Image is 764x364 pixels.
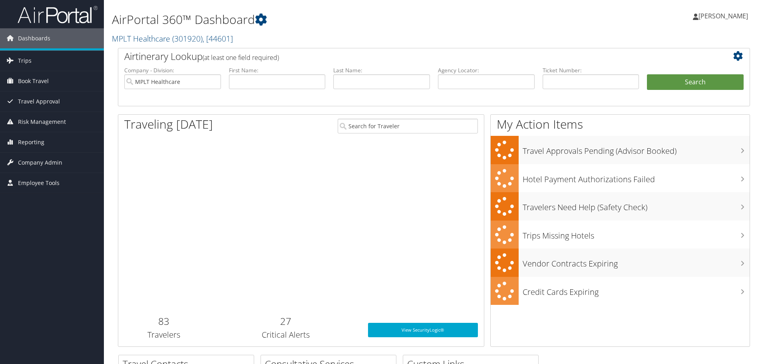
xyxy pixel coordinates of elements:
[647,74,744,90] button: Search
[523,141,750,157] h3: Travel Approvals Pending (Advisor Booked)
[693,4,756,28] a: [PERSON_NAME]
[18,132,44,152] span: Reporting
[18,71,49,91] span: Book Travel
[216,329,356,340] h3: Critical Alerts
[124,314,204,328] h2: 83
[18,173,60,193] span: Employee Tools
[491,136,750,164] a: Travel Approvals Pending (Advisor Booked)
[523,282,750,298] h3: Credit Cards Expiring
[18,91,60,111] span: Travel Approval
[124,329,204,340] h3: Travelers
[523,226,750,241] h3: Trips Missing Hotels
[112,11,541,28] h1: AirPortal 360™ Dashboard
[203,33,233,44] span: , [ 44601 ]
[124,116,213,133] h1: Traveling [DATE]
[18,28,50,48] span: Dashboards
[333,66,430,74] label: Last Name:
[491,192,750,221] a: Travelers Need Help (Safety Check)
[18,112,66,132] span: Risk Management
[523,170,750,185] h3: Hotel Payment Authorizations Failed
[523,198,750,213] h3: Travelers Need Help (Safety Check)
[543,66,639,74] label: Ticket Number:
[491,116,750,133] h1: My Action Items
[338,119,478,133] input: Search for Traveler
[523,254,750,269] h3: Vendor Contracts Expiring
[18,51,32,71] span: Trips
[698,12,748,20] span: [PERSON_NAME]
[491,249,750,277] a: Vendor Contracts Expiring
[491,277,750,305] a: Credit Cards Expiring
[124,50,691,63] h2: Airtinerary Lookup
[18,5,97,24] img: airportal-logo.png
[124,66,221,74] label: Company - Division:
[368,323,478,337] a: View SecurityLogic®
[491,164,750,193] a: Hotel Payment Authorizations Failed
[229,66,326,74] label: First Name:
[438,66,535,74] label: Agency Locator:
[112,33,233,44] a: MPLT Healthcare
[172,33,203,44] span: ( 301920 )
[203,53,279,62] span: (at least one field required)
[216,314,356,328] h2: 27
[491,221,750,249] a: Trips Missing Hotels
[18,153,62,173] span: Company Admin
